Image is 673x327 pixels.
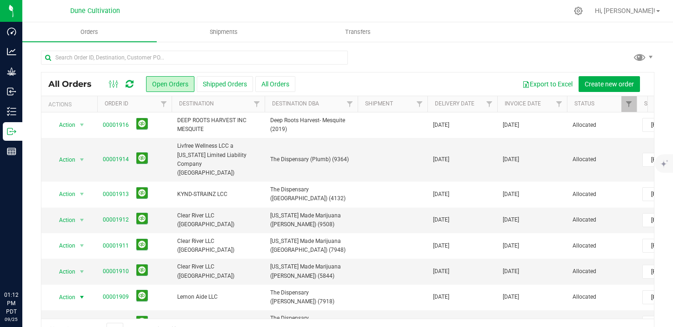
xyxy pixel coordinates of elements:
button: Export to Excel [516,76,579,92]
span: [DATE] [503,267,519,276]
iframe: Resource center [9,253,37,281]
span: Allocated [573,121,631,130]
p: 09/25 [4,316,18,323]
a: 00001910 [103,267,129,276]
inline-svg: Analytics [7,47,16,56]
span: Lemon Aide LLC [177,293,259,301]
span: The Dispensary (Plumb) (9364) [270,155,352,164]
span: KYND-STRAINZ LCC [177,190,259,199]
button: Create new order [579,76,640,92]
a: Orders [22,22,157,42]
span: [US_STATE] Made Marijuana ([PERSON_NAME]) (5844) [270,262,352,280]
a: 00001911 [103,242,129,250]
span: [DATE] [433,267,449,276]
a: 00001914 [103,155,129,164]
span: Deep Roots Harvest- Mesquite (2019) [270,116,352,134]
span: Allocated [573,242,631,250]
span: [DATE] [433,216,449,224]
span: The Dispensary ([GEOGRAPHIC_DATA]) (4132) [270,185,352,203]
span: Shipments [197,28,250,36]
a: Filter [249,96,265,112]
span: [DATE] [503,155,519,164]
a: Transfers [291,22,425,42]
span: select [76,291,88,304]
inline-svg: Outbound [7,127,16,136]
a: 00001909 [103,293,129,301]
span: Hi, [PERSON_NAME]! [595,7,655,14]
span: [DATE] [433,121,449,130]
a: 00001916 [103,121,129,130]
span: Action [51,153,76,166]
span: Transfers [333,28,383,36]
a: Filter [621,96,637,112]
span: [DATE] [433,155,449,164]
a: Filter [482,96,497,112]
span: select [76,188,88,201]
inline-svg: Inbound [7,87,16,96]
p: 01:12 PM PDT [4,291,18,316]
span: [DATE] [433,242,449,250]
span: Action [51,265,76,278]
a: 00001913 [103,190,129,199]
a: Filter [156,96,172,112]
a: 00001912 [103,216,129,224]
span: [US_STATE] Made Marijuana ([PERSON_NAME]) (9508) [270,211,352,229]
span: Allocated [573,267,631,276]
a: Filter [412,96,427,112]
input: Search Order ID, Destination, Customer PO... [41,51,348,65]
span: select [76,118,88,131]
span: Allocated [573,155,631,164]
span: Allocated [573,190,631,199]
a: Filter [342,96,358,112]
span: Allocated [573,293,631,301]
span: select [76,153,88,166]
span: Action [51,214,76,227]
div: Actions [48,101,93,108]
a: Shipment [365,100,393,107]
span: Action [51,239,76,252]
span: [DATE] [433,293,449,301]
span: select [76,265,88,278]
span: Clear River LLC ([GEOGRAPHIC_DATA]) [177,262,259,280]
button: Open Orders [146,76,194,92]
span: Action [51,118,76,131]
span: Clear River LLC ([GEOGRAPHIC_DATA]) [177,237,259,255]
span: [US_STATE] Made Marijuana ([GEOGRAPHIC_DATA]) (7948) [270,237,352,255]
span: [DATE] [503,242,519,250]
span: [DATE] [503,216,519,224]
span: Livfree Wellness LCC a [US_STATE] Limited Liability Company ([GEOGRAPHIC_DATA]) [177,142,259,177]
a: Invoice Date [505,100,541,107]
button: Shipped Orders [197,76,253,92]
inline-svg: Dashboard [7,27,16,36]
div: Manage settings [573,7,584,15]
span: Allocated [573,216,631,224]
span: [DATE] [503,121,519,130]
inline-svg: Inventory [7,107,16,116]
a: Order ID [105,100,128,107]
button: All Orders [255,76,295,92]
span: [DATE] [503,190,519,199]
span: Clear River LLC ([GEOGRAPHIC_DATA]) [177,211,259,229]
span: Action [51,291,76,304]
a: Destination DBA [272,100,319,107]
a: Delivery Date [435,100,474,107]
span: All Orders [48,79,101,89]
span: DEEP ROOTS HARVEST INC MESQUITE [177,116,259,134]
span: Dune Cultivation [70,7,120,15]
span: select [76,239,88,252]
a: Status [574,100,594,107]
span: Orders [68,28,111,36]
span: select [76,214,88,227]
a: Destination [179,100,214,107]
a: Sales Rep [644,100,672,107]
span: Create new order [585,80,634,88]
span: [DATE] [503,293,519,301]
a: Shipments [157,22,291,42]
span: Action [51,188,76,201]
span: The Dispensary ([PERSON_NAME]) (7918) [270,288,352,306]
inline-svg: Reports [7,147,16,156]
inline-svg: Grow [7,67,16,76]
span: [DATE] [433,190,449,199]
a: Filter [552,96,567,112]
